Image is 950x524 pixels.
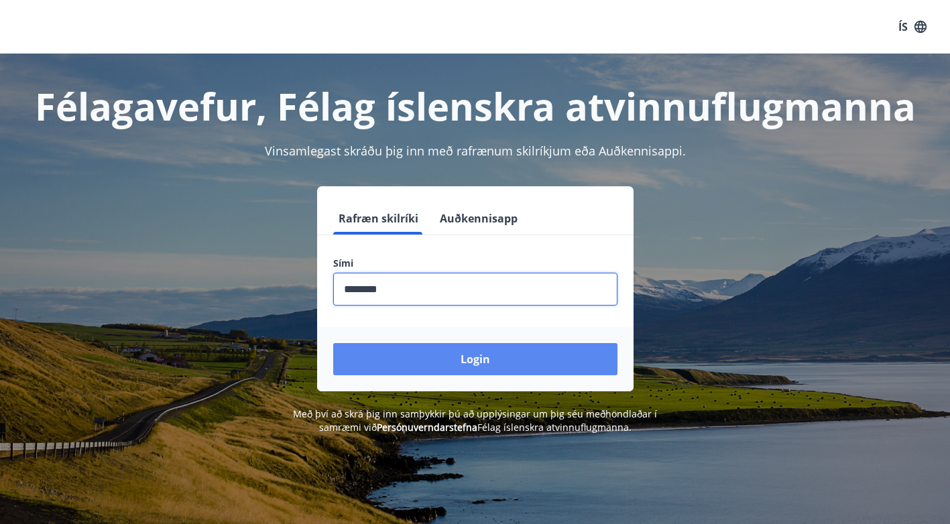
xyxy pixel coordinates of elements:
a: Persónuverndarstefna [377,421,477,434]
span: Með því að skrá þig inn samþykkir þú að upplýsingar um þig séu meðhöndlaðar í samræmi við Félag í... [293,407,657,434]
button: Rafræn skilríki [333,202,424,235]
span: Vinsamlegast skráðu þig inn með rafrænum skilríkjum eða Auðkennisappi. [265,143,686,159]
button: ÍS [891,15,934,39]
button: Auðkennisapp [434,202,523,235]
button: Login [333,343,617,375]
h1: Félagavefur, Félag íslenskra atvinnuflugmanna [16,80,934,131]
label: Sími [333,257,617,270]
